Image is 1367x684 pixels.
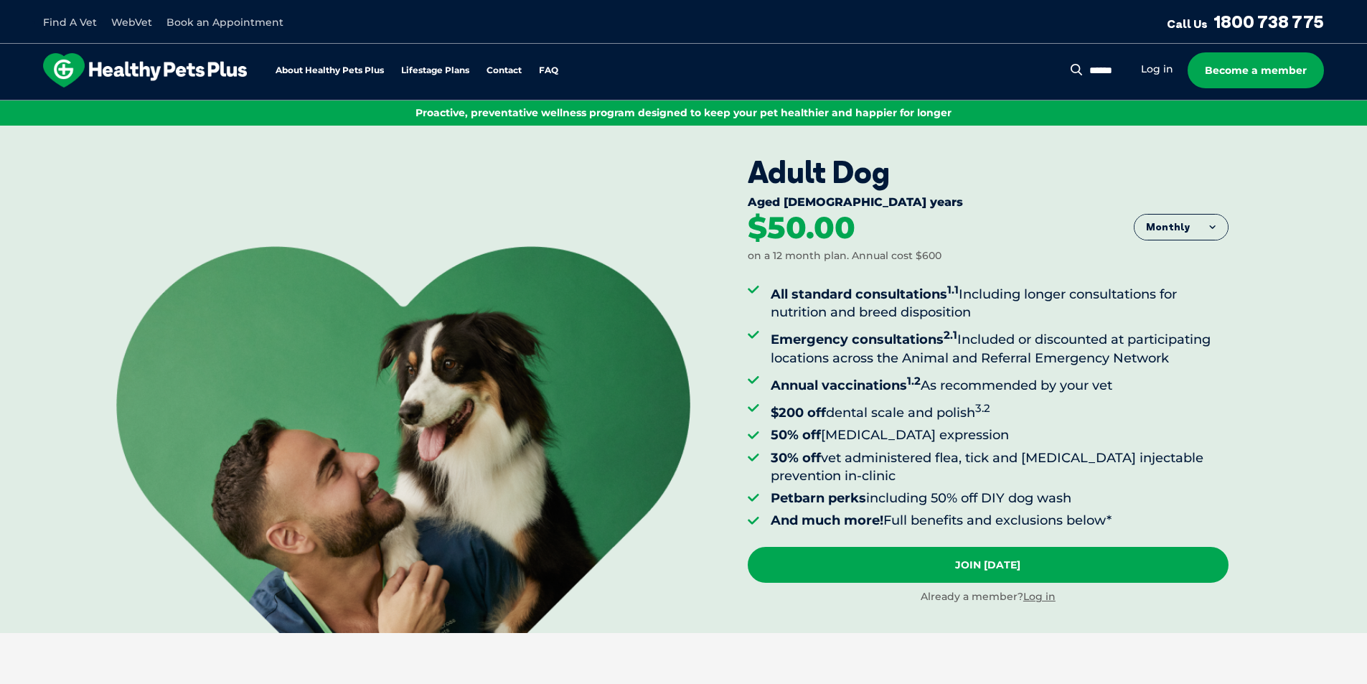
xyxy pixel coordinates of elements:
[771,427,821,443] strong: 50% off
[539,66,558,75] a: FAQ
[771,332,957,347] strong: Emergency consultations
[401,66,469,75] a: Lifestage Plans
[166,16,283,29] a: Book an Appointment
[771,405,826,421] strong: $200 off
[415,106,952,119] span: Proactive, preventative wellness program designed to keep your pet healthier and happier for longer
[116,246,690,633] img: <br /> <b>Warning</b>: Undefined variable $title in <b>/var/www/html/current/codepool/wp-content/...
[748,212,855,244] div: $50.00
[43,53,247,88] img: hpp-logo
[487,66,522,75] a: Contact
[771,378,921,393] strong: Annual vaccinations
[944,328,957,342] sup: 2.1
[1141,62,1173,76] a: Log in
[748,154,1229,190] div: Adult Dog
[947,283,959,296] sup: 1.1
[907,374,921,388] sup: 1.2
[748,590,1229,604] div: Already a member?
[771,399,1229,422] li: dental scale and polish
[43,16,97,29] a: Find A Vet
[771,450,821,466] strong: 30% off
[1023,590,1056,603] a: Log in
[771,326,1229,367] li: Included or discounted at participating locations across the Animal and Referral Emergency Network
[1167,17,1208,31] span: Call Us
[1135,215,1228,240] button: Monthly
[111,16,152,29] a: WebVet
[748,249,941,263] div: on a 12 month plan. Annual cost $600
[771,512,883,528] strong: And much more!
[771,372,1229,395] li: As recommended by your vet
[771,281,1229,322] li: Including longer consultations for nutrition and breed disposition
[1068,62,1086,77] button: Search
[771,286,959,302] strong: All standard consultations
[771,489,1229,507] li: including 50% off DIY dog wash
[1167,11,1324,32] a: Call Us1800 738 775
[1188,52,1324,88] a: Become a member
[276,66,384,75] a: About Healthy Pets Plus
[975,401,990,415] sup: 3.2
[771,490,866,506] strong: Petbarn perks
[771,426,1229,444] li: [MEDICAL_DATA] expression
[771,512,1229,530] li: Full benefits and exclusions below*
[748,195,1229,212] div: Aged [DEMOGRAPHIC_DATA] years
[771,449,1229,485] li: vet administered flea, tick and [MEDICAL_DATA] injectable prevention in-clinic
[748,547,1229,583] a: Join [DATE]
